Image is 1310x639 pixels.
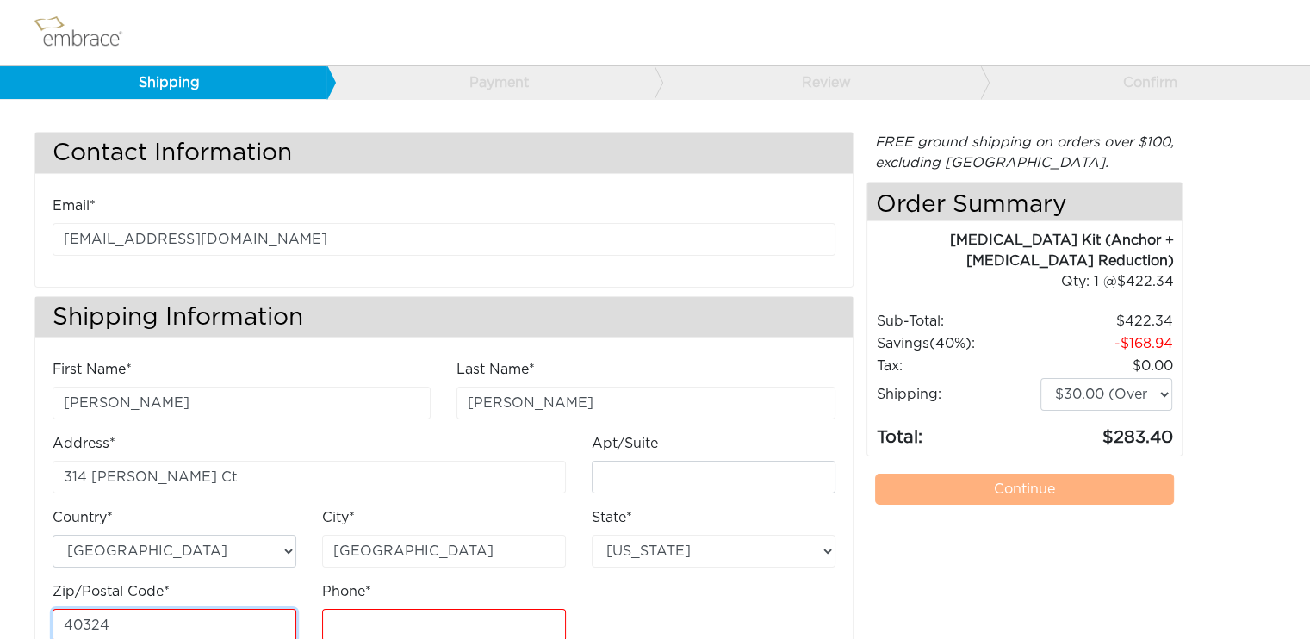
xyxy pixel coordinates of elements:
[322,507,355,528] label: City*
[1040,412,1174,451] td: 283.40
[1040,310,1174,332] td: 422.34
[876,332,1040,355] td: Savings :
[889,271,1174,292] div: 1 @
[876,310,1040,332] td: Sub-Total:
[867,230,1174,271] div: [MEDICAL_DATA] Kit (Anchor + [MEDICAL_DATA] Reduction)
[876,377,1040,412] td: Shipping:
[1040,332,1174,355] td: 168.94
[654,66,981,99] a: Review
[592,433,658,454] label: Apt/Suite
[53,359,132,380] label: First Name*
[53,507,113,528] label: Country*
[866,132,1183,173] div: FREE ground shipping on orders over $100, excluding [GEOGRAPHIC_DATA].
[867,183,1183,221] h4: Order Summary
[53,433,115,454] label: Address*
[322,581,371,602] label: Phone*
[876,355,1040,377] td: Tax:
[30,11,142,54] img: logo.png
[326,66,654,99] a: Payment
[35,133,853,173] h3: Contact Information
[35,297,853,338] h3: Shipping Information
[876,412,1040,451] td: Total:
[875,474,1175,505] a: Continue
[1116,275,1173,288] span: 422.34
[592,507,632,528] label: State*
[929,337,972,351] span: (40%)
[456,359,535,380] label: Last Name*
[980,66,1307,99] a: Confirm
[53,195,96,216] label: Email*
[1040,355,1174,377] td: 0.00
[53,581,170,602] label: Zip/Postal Code*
